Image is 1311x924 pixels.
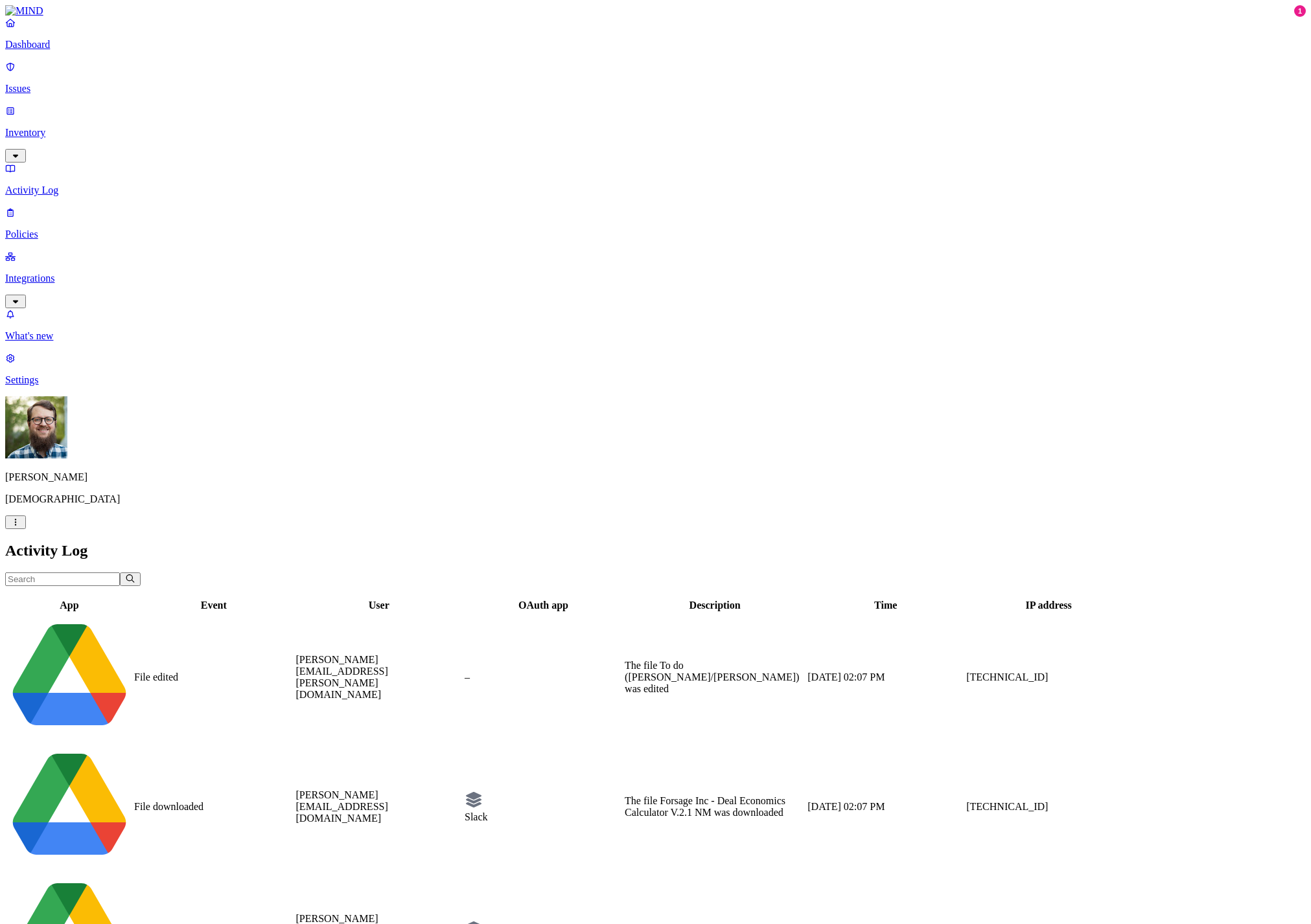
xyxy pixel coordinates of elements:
p: Policies [5,229,1306,240]
p: [DEMOGRAPHIC_DATA] [5,493,1306,505]
a: Settings [5,352,1306,386]
span: [PERSON_NAME][EMAIL_ADDRESS][DOMAIN_NAME] [296,789,388,824]
span: [DATE] 02:07 PM [807,801,885,812]
div: [TECHNICAL_ID] [966,801,1131,813]
a: Inventory [5,105,1306,161]
input: Search [5,572,120,586]
div: Time [807,600,964,611]
span: [DATE] 02:07 PM [807,671,885,682]
a: MIND [5,5,1306,17]
p: [PERSON_NAME] [5,471,1306,483]
a: Issues [5,61,1306,95]
div: User [296,600,462,611]
h2: Activity Log [5,542,1306,559]
div: App [7,600,132,611]
div: OAuth app [465,600,622,611]
p: What's new [5,330,1306,342]
a: Activity Log [5,163,1306,196]
p: Integrations [5,273,1306,284]
div: 1 [1294,5,1306,17]
a: Integrations [5,251,1306,306]
img: google-drive [7,743,132,868]
a: Policies [5,207,1306,240]
p: Activity Log [5,185,1306,196]
p: Settings [5,374,1306,386]
p: Dashboard [5,39,1306,51]
div: The file To do ([PERSON_NAME]/[PERSON_NAME]) was edited [625,660,805,695]
span: [PERSON_NAME][EMAIL_ADDRESS][PERSON_NAME][DOMAIN_NAME] [296,654,388,700]
div: Slack [465,811,622,823]
img: fallback icon [465,791,483,809]
p: Issues [5,83,1306,95]
img: MIND [5,5,43,17]
span: – [465,671,470,682]
img: google-drive [7,614,132,738]
p: Inventory [5,127,1306,139]
a: What's new [5,308,1306,342]
div: Event [134,600,294,611]
div: IP address [966,600,1131,611]
div: [TECHNICAL_ID] [966,671,1131,683]
img: Rick Heil [5,396,67,458]
div: File downloaded [134,801,294,813]
div: File edited [134,671,294,683]
div: The file Forsage Inc - Deal Economics Calculator V.2.1 NM was downloaded [625,795,805,818]
div: Description [625,600,805,611]
a: Dashboard [5,17,1306,51]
